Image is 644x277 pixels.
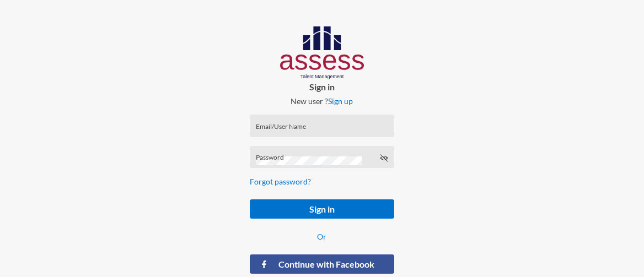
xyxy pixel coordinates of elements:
[250,199,394,219] button: Sign in
[328,96,353,106] a: Sign up
[241,96,402,106] p: New user ?
[250,177,311,186] a: Forgot password?
[250,254,394,274] button: Continue with Facebook
[250,232,394,241] p: Or
[241,82,402,92] p: Sign in
[280,26,364,79] img: AssessLogoo.svg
